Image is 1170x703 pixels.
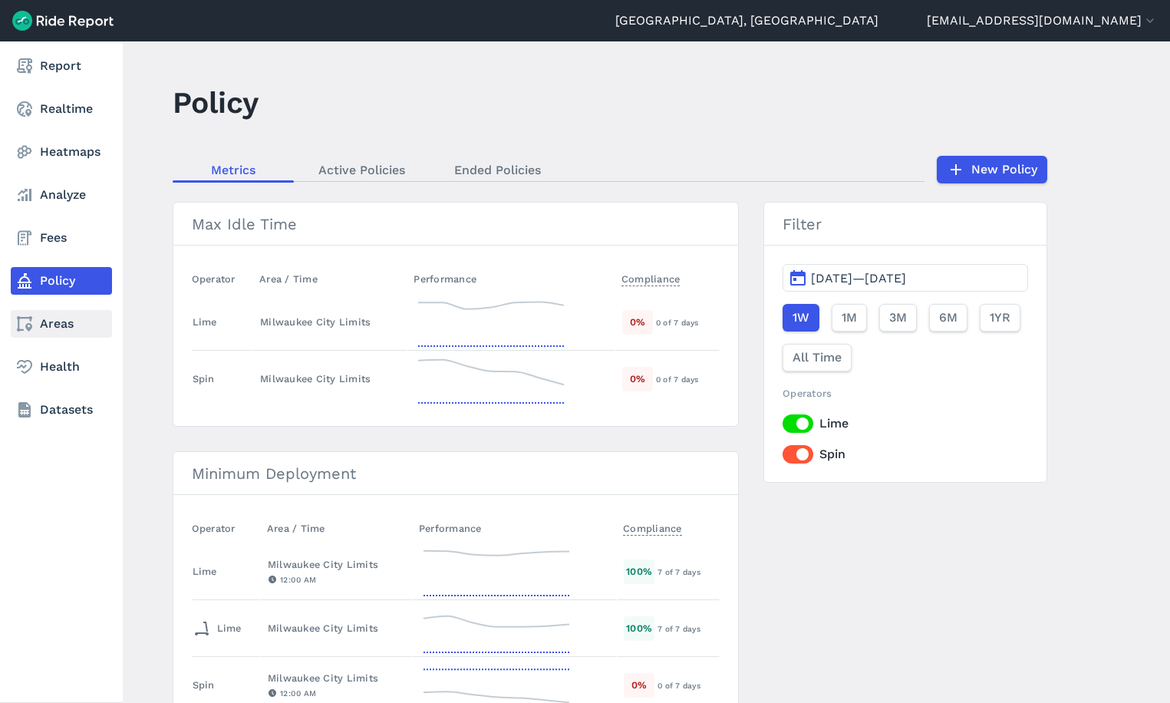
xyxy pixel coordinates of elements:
[11,138,112,166] a: Heatmaps
[173,81,259,124] h1: Policy
[193,315,217,329] div: Lime
[193,564,217,579] div: Lime
[413,513,617,543] th: Performance
[268,573,406,586] div: 12:00 AM
[783,304,819,332] button: 1W
[783,414,1027,433] label: Lime
[260,371,400,386] div: Milwaukee City Limits
[793,309,809,327] span: 1W
[260,315,400,329] div: Milwaukee City Limits
[832,304,867,332] button: 1M
[261,513,413,543] th: Area / Time
[193,371,215,386] div: Spin
[193,616,242,641] div: Lime
[407,264,615,294] th: Performance
[268,671,406,685] div: Milwaukee City Limits
[268,557,406,572] div: Milwaukee City Limits
[783,264,1027,292] button: [DATE]—[DATE]
[173,452,739,495] h3: Minimum Deployment
[783,445,1027,464] label: Spin
[192,264,254,294] th: Operator
[990,309,1010,327] span: 1YR
[783,344,852,371] button: All Time
[11,181,112,209] a: Analyze
[879,304,917,332] button: 3M
[11,267,112,295] a: Policy
[658,565,719,579] div: 7 of 7 days
[622,310,653,334] div: 0 %
[11,95,112,123] a: Realtime
[621,269,681,286] span: Compliance
[980,304,1020,332] button: 1YR
[783,388,832,399] span: Operators
[811,271,906,285] span: [DATE]—[DATE]
[793,348,842,367] span: All Time
[11,310,112,338] a: Areas
[253,264,407,294] th: Area / Time
[624,616,654,640] div: 100 %
[623,518,682,536] span: Compliance
[173,158,294,181] a: Metrics
[937,156,1047,183] a: New Policy
[656,315,719,329] div: 0 of 7 days
[889,309,907,327] span: 3M
[268,686,406,700] div: 12:00 AM
[192,513,261,543] th: Operator
[624,673,654,697] div: 0 %
[11,224,112,252] a: Fees
[294,158,430,181] a: Active Policies
[430,158,565,181] a: Ended Policies
[11,396,112,424] a: Datasets
[615,12,878,30] a: [GEOGRAPHIC_DATA], [GEOGRAPHIC_DATA]
[624,559,654,583] div: 100 %
[929,304,967,332] button: 6M
[927,12,1158,30] button: [EMAIL_ADDRESS][DOMAIN_NAME]
[173,203,739,246] h3: Max Idle Time
[193,678,215,692] div: Spin
[11,52,112,80] a: Report
[939,309,957,327] span: 6M
[268,621,406,635] div: Milwaukee City Limits
[842,309,857,327] span: 1M
[622,367,653,391] div: 0 %
[764,203,1046,246] h3: Filter
[658,622,719,635] div: 7 of 7 days
[658,678,719,692] div: 0 of 7 days
[12,11,114,31] img: Ride Report
[656,372,719,386] div: 0 of 7 days
[11,353,112,381] a: Health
